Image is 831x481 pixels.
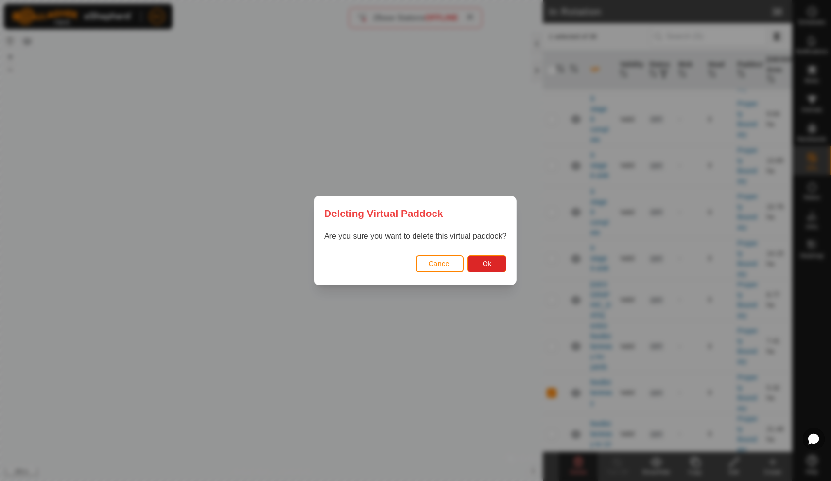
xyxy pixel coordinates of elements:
[468,255,507,272] button: Ok
[416,255,464,272] button: Cancel
[324,231,506,242] p: Are you sure you want to delete this virtual paddock?
[429,260,451,267] span: Cancel
[483,260,492,267] span: Ok
[324,206,443,221] span: Deleting Virtual Paddock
